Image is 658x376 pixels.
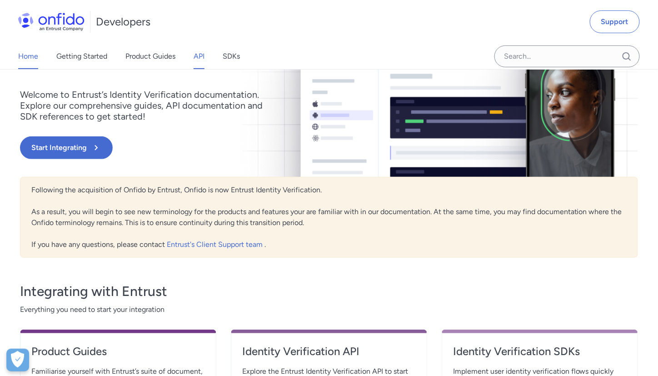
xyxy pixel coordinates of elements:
[20,136,113,159] button: Start Integrating
[6,349,29,371] div: Cookie Preferences
[96,15,150,29] h1: Developers
[20,89,274,122] p: Welcome to Entrust’s Identity Verification documentation. Explore our comprehensive guides, API d...
[453,344,627,359] h4: Identity Verification SDKs
[31,344,205,366] a: Product Guides
[18,13,85,31] img: Onfido Logo
[242,344,416,366] a: Identity Verification API
[167,240,264,249] a: Entrust's Client Support team
[223,44,240,69] a: SDKs
[242,344,416,359] h4: Identity Verification API
[18,44,38,69] a: Home
[125,44,175,69] a: Product Guides
[20,304,638,315] span: Everything you need to start your integration
[20,177,638,258] div: Following the acquisition of Onfido by Entrust, Onfido is now Entrust Identity Verification. As a...
[194,44,204,69] a: API
[453,344,627,366] a: Identity Verification SDKs
[590,10,640,33] a: Support
[20,136,453,159] a: Start Integrating
[56,44,107,69] a: Getting Started
[494,45,640,67] input: Onfido search input field
[6,349,29,371] button: Open Preferences
[31,344,205,359] h4: Product Guides
[20,282,638,301] h3: Integrating with Entrust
